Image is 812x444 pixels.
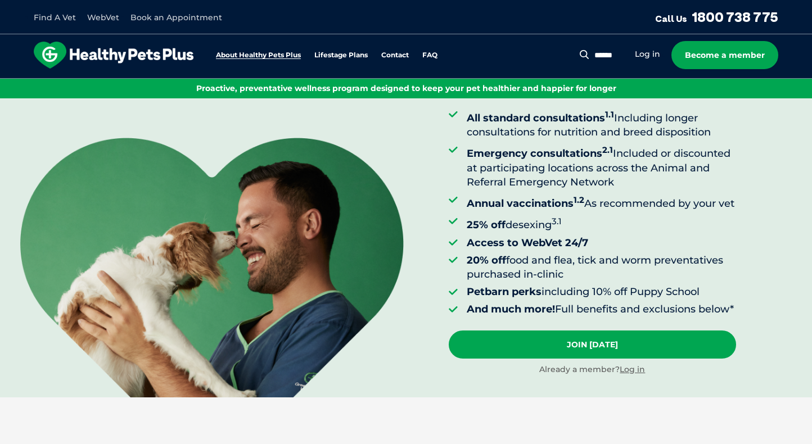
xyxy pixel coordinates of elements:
[467,143,736,189] li: Included or discounted at participating locations across the Animal and Referral Emergency Network
[671,41,778,69] a: Become a member
[467,237,588,249] strong: Access to WebVet 24/7
[467,253,736,282] li: food and flea, tick and worm preventatives purchased in-clinic
[552,216,562,226] sup: 3.1
[449,330,736,359] a: Join [DATE]
[216,52,301,59] a: About Healthy Pets Plus
[605,109,614,120] sup: 1.1
[467,303,555,315] strong: And much more!
[467,285,736,299] li: including 10% off Puppy School
[602,144,613,155] sup: 2.1
[449,364,736,375] div: Already a member?
[467,214,736,232] li: desexing
[635,49,660,60] a: Log in
[467,302,736,316] li: Full benefits and exclusions below*
[467,193,736,211] li: As recommended by your vet
[314,52,368,59] a: Lifestage Plans
[20,138,404,397] img: <br /> <b>Warning</b>: Undefined variable $title in <b>/var/www/html/current/codepool/wp-content/...
[467,147,613,160] strong: Emergency consultations
[467,107,736,139] li: Including longer consultations for nutrition and breed disposition
[655,8,778,25] a: Call Us1800 738 775
[620,364,645,374] a: Log in
[655,13,687,24] span: Call Us
[467,112,614,124] strong: All standard consultations
[467,286,542,298] strong: Petbarn perks
[196,83,616,93] span: Proactive, preventative wellness program designed to keep your pet healthier and happier for longer
[467,254,506,266] strong: 20% off
[574,194,584,205] sup: 1.2
[381,52,409,59] a: Contact
[87,12,119,22] a: WebVet
[34,42,193,69] img: hpp-logo
[578,49,592,60] button: Search
[467,219,506,231] strong: 25% off
[467,197,584,210] strong: Annual vaccinations
[130,12,222,22] a: Book an Appointment
[34,12,76,22] a: Find A Vet
[422,52,437,59] a: FAQ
